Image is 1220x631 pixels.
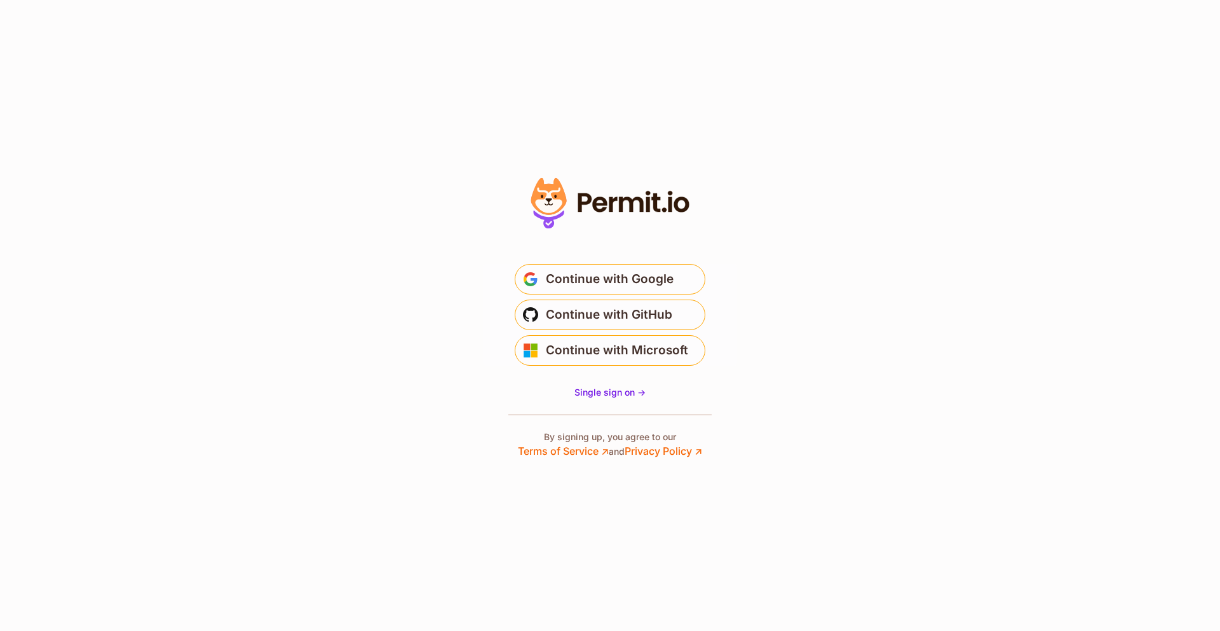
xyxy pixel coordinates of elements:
p: By signing up, you agree to our and [518,431,702,459]
span: Continue with Google [546,269,674,289]
span: Single sign on -> [574,387,646,398]
button: Continue with Google [515,264,705,295]
span: Continue with GitHub [546,305,672,325]
button: Continue with Microsoft [515,335,705,366]
a: Single sign on -> [574,386,646,399]
a: Terms of Service ↗ [518,445,609,457]
a: Privacy Policy ↗ [625,445,702,457]
span: Continue with Microsoft [546,340,688,361]
button: Continue with GitHub [515,300,705,330]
